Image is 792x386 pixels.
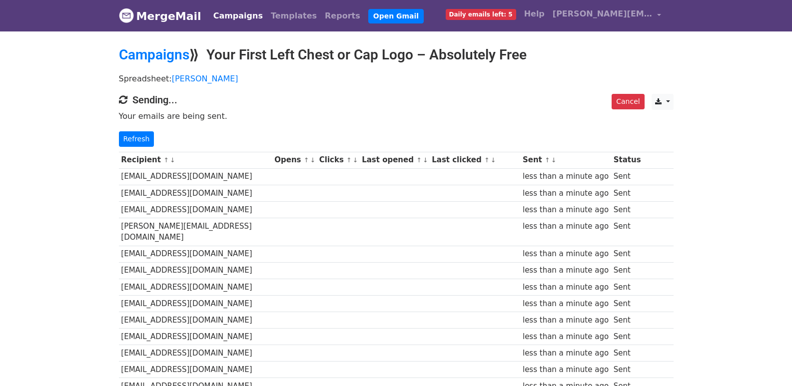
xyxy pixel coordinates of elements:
th: Opens [272,152,317,168]
td: [EMAIL_ADDRESS][DOMAIN_NAME] [119,362,272,378]
td: Sent [611,295,643,312]
th: Clicks [317,152,359,168]
a: Reports [321,6,364,26]
td: Sent [611,218,643,246]
td: Sent [611,345,643,362]
h4: Sending... [119,94,674,106]
a: ↑ [304,156,309,164]
a: ↓ [423,156,428,164]
td: [EMAIL_ADDRESS][DOMAIN_NAME] [119,312,272,328]
td: Sent [611,262,643,279]
td: Sent [611,329,643,345]
div: less than a minute ago [523,221,609,232]
td: [EMAIL_ADDRESS][DOMAIN_NAME] [119,279,272,295]
td: Sent [611,246,643,262]
a: [PERSON_NAME][EMAIL_ADDRESS][DOMAIN_NAME] [549,4,666,27]
th: Status [611,152,643,168]
div: less than a minute ago [523,248,609,260]
a: [PERSON_NAME] [172,74,238,83]
span: [PERSON_NAME][EMAIL_ADDRESS][DOMAIN_NAME] [553,8,653,20]
td: [EMAIL_ADDRESS][DOMAIN_NAME] [119,201,272,218]
th: Sent [520,152,611,168]
div: less than a minute ago [523,364,609,376]
a: Campaigns [209,6,267,26]
a: MergeMail [119,5,201,26]
div: less than a minute ago [523,188,609,199]
a: ↓ [491,156,496,164]
a: ↑ [346,156,352,164]
a: Cancel [612,94,644,109]
div: less than a minute ago [523,204,609,216]
td: [PERSON_NAME][EMAIL_ADDRESS][DOMAIN_NAME] [119,218,272,246]
a: ↑ [163,156,169,164]
th: Last opened [359,152,429,168]
td: Sent [611,279,643,295]
a: Templates [267,6,321,26]
td: [EMAIL_ADDRESS][DOMAIN_NAME] [119,329,272,345]
div: less than a minute ago [523,171,609,182]
td: [EMAIL_ADDRESS][DOMAIN_NAME] [119,246,272,262]
div: less than a minute ago [523,331,609,343]
div: less than a minute ago [523,282,609,293]
div: less than a minute ago [523,298,609,310]
th: Recipient [119,152,272,168]
a: Campaigns [119,46,189,63]
a: ↑ [416,156,422,164]
td: Sent [611,168,643,185]
p: Spreadsheet: [119,73,674,84]
td: Sent [611,201,643,218]
a: ↓ [551,156,557,164]
a: Refresh [119,131,154,147]
a: Help [520,4,549,24]
td: [EMAIL_ADDRESS][DOMAIN_NAME] [119,295,272,312]
td: [EMAIL_ADDRESS][DOMAIN_NAME] [119,168,272,185]
div: less than a minute ago [523,348,609,359]
td: Sent [611,185,643,201]
a: ↓ [353,156,358,164]
td: [EMAIL_ADDRESS][DOMAIN_NAME] [119,185,272,201]
a: ↑ [484,156,490,164]
h2: ⟫ Your First Left Chest or Cap Logo – Absolutely Free [119,46,674,63]
a: Daily emails left: 5 [442,4,520,24]
a: ↑ [545,156,550,164]
td: [EMAIL_ADDRESS][DOMAIN_NAME] [119,262,272,279]
a: ↓ [310,156,315,164]
td: [EMAIL_ADDRESS][DOMAIN_NAME] [119,345,272,362]
a: ↓ [170,156,175,164]
img: MergeMail logo [119,8,134,23]
a: Open Gmail [368,9,424,23]
td: Sent [611,312,643,328]
td: Sent [611,362,643,378]
div: less than a minute ago [523,315,609,326]
div: less than a minute ago [523,265,609,276]
p: Your emails are being sent. [119,111,674,121]
th: Last clicked [429,152,520,168]
span: Daily emails left: 5 [446,9,516,20]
